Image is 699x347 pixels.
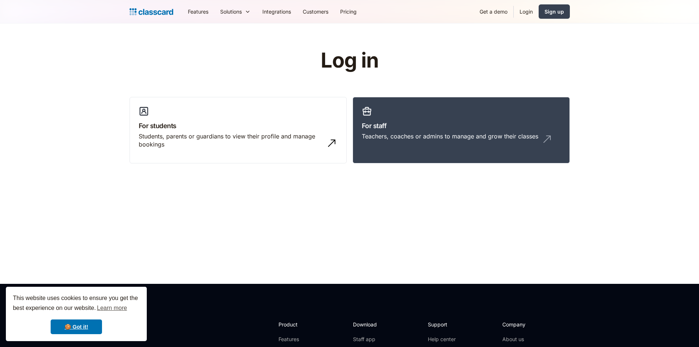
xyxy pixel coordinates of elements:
[539,4,570,19] a: Sign up
[13,294,140,314] span: This website uses cookies to ensure you get the best experience on our website.
[502,321,551,328] h2: Company
[428,321,458,328] h2: Support
[362,132,538,140] div: Teachers, coaches or admins to manage and grow their classes
[353,336,383,343] a: Staff app
[297,3,334,20] a: Customers
[362,121,561,131] h3: For staff
[182,3,214,20] a: Features
[214,3,256,20] div: Solutions
[51,319,102,334] a: dismiss cookie message
[96,303,128,314] a: learn more about cookies
[233,49,466,72] h1: Log in
[278,336,318,343] a: Features
[545,8,564,15] div: Sign up
[502,336,551,343] a: About us
[6,287,147,341] div: cookieconsent
[278,321,318,328] h2: Product
[130,97,347,164] a: For studentsStudents, parents or guardians to view their profile and manage bookings
[220,8,242,15] div: Solutions
[139,121,338,131] h3: For students
[353,321,383,328] h2: Download
[139,132,323,149] div: Students, parents or guardians to view their profile and manage bookings
[334,3,363,20] a: Pricing
[256,3,297,20] a: Integrations
[130,7,173,17] a: home
[514,3,539,20] a: Login
[353,97,570,164] a: For staffTeachers, coaches or admins to manage and grow their classes
[428,336,458,343] a: Help center
[474,3,513,20] a: Get a demo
